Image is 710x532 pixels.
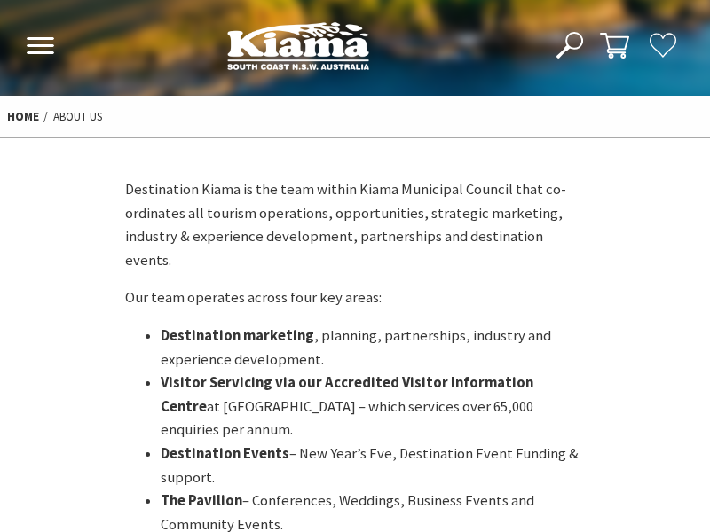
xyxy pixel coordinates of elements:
li: , planning, partnerships, industry and experience development. [161,325,584,372]
li: – New Year’s Eve, Destination Event Funding & support. [161,442,584,489]
strong: Destination Events [161,444,289,463]
p: Destination Kiama is the team within Kiama Municipal Council that co-ordinates all tourism oper­a... [125,178,584,272]
img: Kiama Logo [227,21,369,70]
li: About Us [53,107,102,126]
strong: Visitor Servicing via our Accredited Visitor Information Centre [161,373,533,416]
strong: Destination marketing [161,326,314,345]
a: Home [7,108,39,125]
li: at [GEOGRAPHIC_DATA] – which services over 65,000 enquiries per annum. [161,372,584,442]
p: Our team operates across four key areas: [125,286,584,310]
strong: The Pavilion [161,491,242,510]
